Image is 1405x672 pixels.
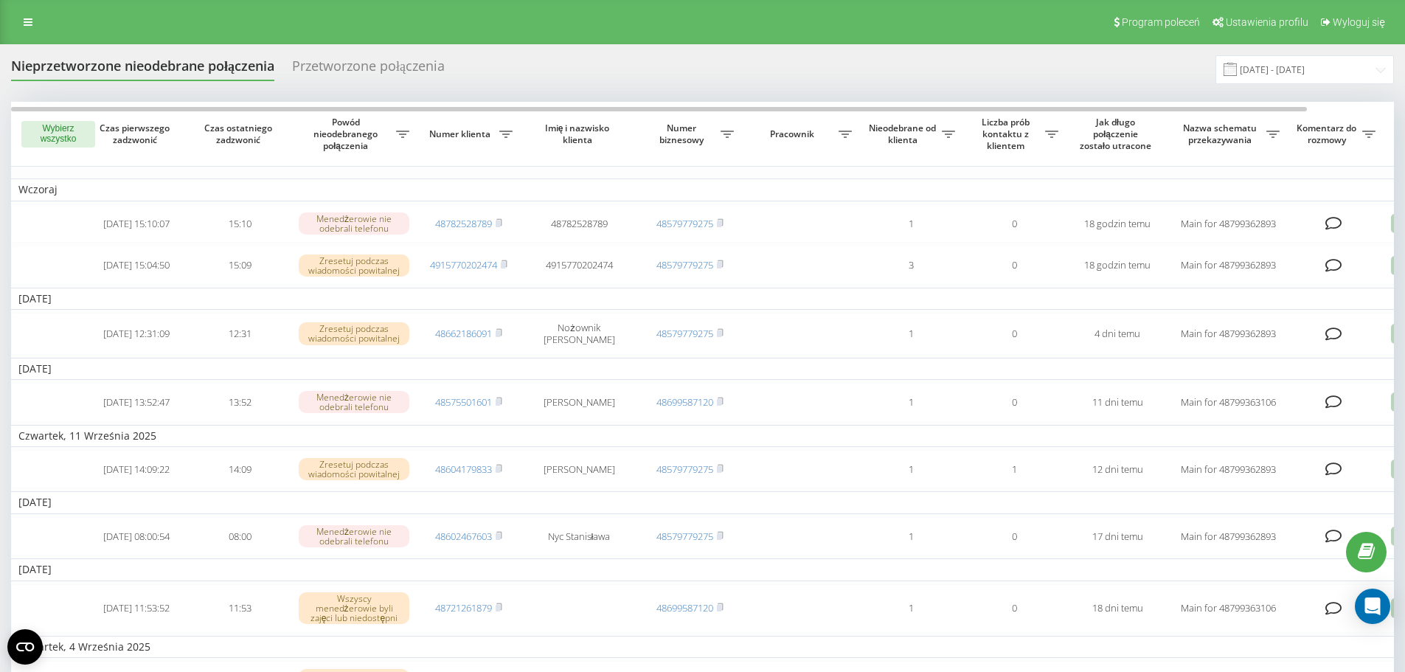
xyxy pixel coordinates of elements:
[188,517,291,556] td: 08:00
[1169,246,1287,285] td: Main for 48799362893
[962,383,1066,422] td: 0
[435,530,492,543] a: 48602467603
[1169,313,1287,354] td: Main for 48799362893
[1078,117,1157,151] span: Jak długo połączenie zostało utracone
[656,217,713,230] a: 48579779275
[645,122,721,145] span: Numer biznesowy
[1066,246,1169,285] td: 18 godzin temu
[1066,383,1169,422] td: 11 dni temu
[962,450,1066,489] td: 1
[1066,204,1169,243] td: 18 godzin temu
[520,383,638,422] td: [PERSON_NAME]
[520,450,638,489] td: [PERSON_NAME]
[7,629,43,665] button: Open CMP widget
[435,601,492,614] a: 48721261879
[299,322,409,344] div: Zresetuj podczas wiadomości powitalnej
[85,517,188,556] td: [DATE] 08:00:54
[435,395,492,409] a: 48575501601
[299,254,409,277] div: Zresetuj podczas wiadomości powitalnej
[1169,517,1287,556] td: Main for 48799362893
[1066,517,1169,556] td: 17 dni temu
[1066,450,1169,489] td: 12 dni temu
[188,246,291,285] td: 15:09
[962,204,1066,243] td: 0
[520,313,638,354] td: Nożownik [PERSON_NAME]
[435,217,492,230] a: 48782528789
[299,212,409,235] div: Menedżerowie nie odebrali telefonu
[424,128,499,140] span: Numer klienta
[656,463,713,476] a: 48579779275
[435,463,492,476] a: 48604179833
[1169,204,1287,243] td: Main for 48799362893
[97,122,176,145] span: Czas pierwszego zadzwonić
[292,58,445,81] div: Przetworzone połączenia
[962,517,1066,556] td: 0
[1066,584,1169,633] td: 18 dni temu
[656,601,713,614] a: 48699587120
[188,584,291,633] td: 11:53
[21,121,95,148] button: Wybierz wszystko
[962,584,1066,633] td: 0
[435,327,492,340] a: 48662186091
[520,517,638,556] td: Nyc Stanisława
[299,592,409,625] div: Wszyscy menedżerowie byli zajęci lub niedostępni
[867,122,942,145] span: Nieodebrane od klienta
[962,313,1066,354] td: 0
[962,246,1066,285] td: 0
[1355,589,1390,624] div: Open Intercom Messenger
[859,450,962,489] td: 1
[1176,122,1266,145] span: Nazwa schematu przekazywania
[859,246,962,285] td: 3
[1122,16,1200,28] span: Program poleceń
[1169,383,1287,422] td: Main for 48799363106
[1333,16,1385,28] span: Wyloguj się
[299,525,409,547] div: Menedżerowie nie odebrali telefonu
[859,204,962,243] td: 1
[299,117,396,151] span: Powód nieodebranego połączenia
[1294,122,1362,145] span: Komentarz do rozmowy
[859,584,962,633] td: 1
[970,117,1045,151] span: Liczba prób kontaktu z klientem
[656,327,713,340] a: 48579779275
[859,313,962,354] td: 1
[656,530,713,543] a: 48579779275
[656,258,713,271] a: 48579779275
[1066,313,1169,354] td: 4 dni temu
[188,204,291,243] td: 15:10
[299,458,409,480] div: Zresetuj podczas wiadomości powitalnej
[859,517,962,556] td: 1
[859,383,962,422] td: 1
[1169,584,1287,633] td: Main for 48799363106
[200,122,280,145] span: Czas ostatniego zadzwonić
[299,391,409,413] div: Menedżerowie nie odebrali telefonu
[85,450,188,489] td: [DATE] 14:09:22
[1169,450,1287,489] td: Main for 48799362893
[85,204,188,243] td: [DATE] 15:10:07
[188,450,291,489] td: 14:09
[532,122,625,145] span: Imię i nazwisko klienta
[520,246,638,285] td: 4915770202474
[520,204,638,243] td: 48782528789
[656,395,713,409] a: 48699587120
[188,383,291,422] td: 13:52
[749,128,839,140] span: Pracownik
[85,313,188,354] td: [DATE] 12:31:09
[85,246,188,285] td: [DATE] 15:04:50
[85,584,188,633] td: [DATE] 11:53:52
[85,383,188,422] td: [DATE] 13:52:47
[430,258,497,271] a: 4915770202474
[11,58,274,81] div: Nieprzetworzone nieodebrane połączenia
[1226,16,1308,28] span: Ustawienia profilu
[188,313,291,354] td: 12:31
